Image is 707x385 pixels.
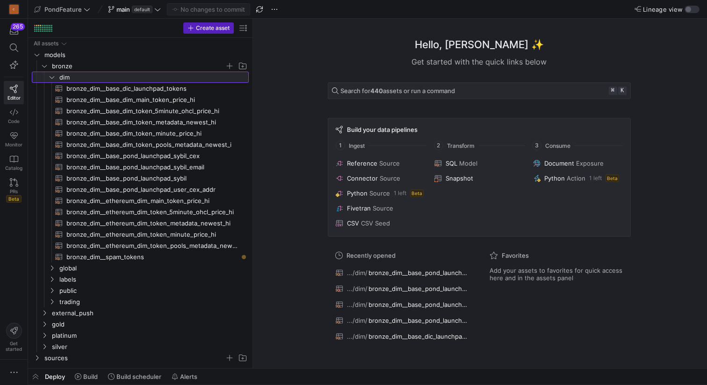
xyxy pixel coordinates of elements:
[347,285,368,292] span: .../dim/
[334,173,427,184] button: ConnectorSource
[410,189,424,197] span: Beta
[347,160,377,167] span: Reference
[368,301,469,308] span: bronze_dim__base_pond_launchpad_sybil_cex
[347,317,368,324] span: .../dim/
[380,174,400,182] span: Source
[446,160,457,167] span: SQL
[4,319,24,356] button: Getstarted
[11,23,25,30] div: 265
[4,128,24,151] a: Monitor
[347,219,359,227] span: CSV
[567,174,585,182] span: Action
[576,160,604,167] span: Exposure
[4,104,24,128] a: Code
[4,174,24,206] a: PRsBeta
[167,369,202,385] button: Alerts
[334,203,427,214] button: FivetranSource
[361,219,390,227] span: CSV Seed
[347,174,378,182] span: Connector
[347,301,368,308] span: .../dim/
[340,87,455,94] span: Search for assets or run a command
[334,158,427,169] button: ReferenceSource
[4,22,24,39] button: 265
[106,3,163,15] button: maindefault
[5,165,22,171] span: Catalog
[618,87,627,95] kbd: k
[347,189,368,197] span: Python
[347,204,371,212] span: Fivetran
[132,6,152,13] span: default
[544,160,574,167] span: Document
[45,373,65,380] span: Deploy
[368,333,469,340] span: bronze_dim__base_dic_launchpad_tokens
[347,333,368,340] span: .../dim/
[369,189,390,197] span: Source
[333,283,471,295] button: .../dim/bronze_dim__base_pond_launchpad_sybil
[32,3,93,15] button: PondFeature
[643,6,683,13] span: Lineage view
[333,330,471,342] button: .../dim/bronze_dim__base_dic_launchpad_tokens
[6,195,22,203] span: Beta
[609,87,617,95] kbd: ⌘
[368,317,469,324] span: bronze_dim__base_pond_launchpad_user_cex_addr
[368,269,469,276] span: bronze_dim__base_pond_launchpad_sybil_email
[446,174,473,182] span: Snapshot
[328,82,631,99] button: Search for440assets or run a command⌘k
[334,218,427,229] button: CSVCSV Seed
[44,6,82,13] span: PondFeature
[5,142,22,147] span: Monitor
[83,373,98,380] span: Build
[370,87,383,94] strong: 440
[9,5,19,14] div: C
[394,190,406,196] span: 1 left
[4,151,24,174] a: Catalog
[333,298,471,311] button: .../dim/bronze_dim__base_pond_launchpad_sybil_cex
[116,6,130,13] span: main
[4,1,24,17] a: C
[116,373,161,380] span: Build scheduler
[531,173,624,184] button: PythonAction1 leftBeta
[531,158,624,169] button: DocumentExposure
[7,95,21,101] span: Editor
[589,175,602,182] span: 1 left
[459,160,477,167] span: Model
[71,369,102,385] button: Build
[104,369,166,385] button: Build scheduler
[10,189,18,194] span: PRs
[333,314,471,327] button: .../dim/bronze_dim__base_pond_launchpad_user_cex_addr
[4,81,24,104] a: Editor
[334,188,427,199] button: PythonSource1 leftBeta
[8,118,20,124] span: Code
[544,174,565,182] span: Python
[347,269,368,276] span: .../dim/
[368,285,469,292] span: bronze_dim__base_pond_launchpad_sybil
[333,267,471,279] button: .../dim/bronze_dim__base_pond_launchpad_sybil_email
[379,160,400,167] span: Source
[180,373,197,380] span: Alerts
[606,174,619,182] span: Beta
[373,204,393,212] span: Source
[6,341,22,352] span: Get started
